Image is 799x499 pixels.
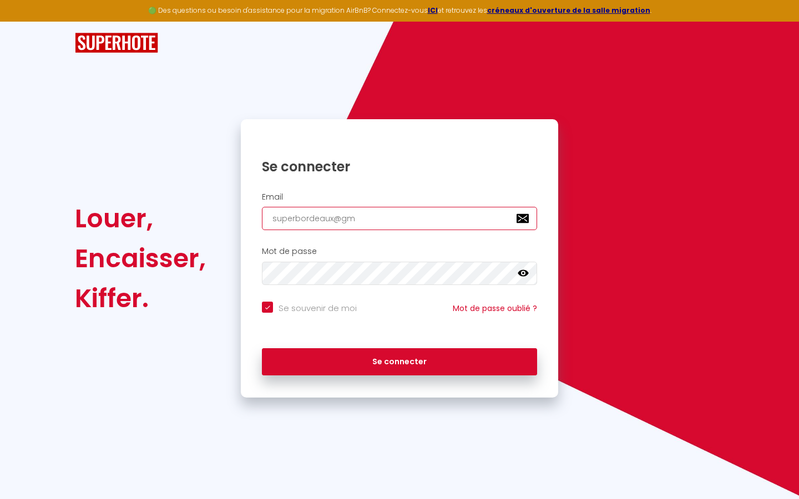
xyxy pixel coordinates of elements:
[262,207,537,230] input: Ton Email
[75,198,206,238] div: Louer,
[75,278,206,318] div: Kiffer.
[75,238,206,278] div: Encaisser,
[487,6,650,15] a: créneaux d'ouverture de la salle migration
[262,158,537,175] h1: Se connecter
[75,33,158,53] img: SuperHote logo
[262,192,537,202] h2: Email
[453,303,537,314] a: Mot de passe oublié ?
[428,6,438,15] a: ICI
[262,247,537,256] h2: Mot de passe
[9,4,42,38] button: Ouvrir le widget de chat LiveChat
[262,348,537,376] button: Se connecter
